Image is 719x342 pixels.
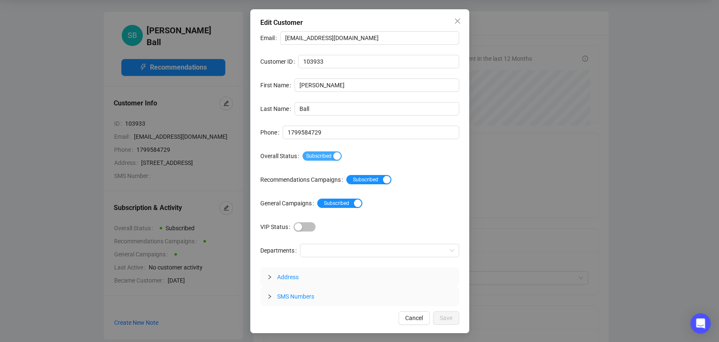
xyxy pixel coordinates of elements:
button: Cancel [398,311,430,325]
label: General Campaigns [260,197,317,210]
span: collapsed [267,294,272,299]
span: Address [277,274,299,280]
div: Edit Customer [260,18,459,28]
label: Email [260,31,280,45]
button: Save [433,311,459,325]
input: Customer ID [298,55,459,68]
button: Recommendations Campaigns [346,175,391,184]
button: VIP Status [294,222,315,232]
span: Cancel [405,313,423,323]
label: Overall Status [260,149,302,163]
button: General Campaigns [317,199,362,208]
label: Departments [260,244,300,257]
input: Phone [283,126,459,139]
button: Close [451,14,464,28]
span: close [454,18,461,24]
label: Customer ID [260,55,298,68]
label: First Name [260,78,294,92]
div: Address [260,267,459,287]
div: Open Intercom Messenger [690,313,711,334]
span: collapsed [267,275,272,280]
input: Last Name [294,102,459,116]
span: SMS Numbers [277,293,314,300]
button: Overall Status [302,151,342,161]
label: VIP Status [260,220,294,234]
input: First Name [294,78,459,92]
label: Last Name [260,102,294,116]
label: Recommendations Campaigns [260,173,346,186]
div: SMS Numbers [260,287,459,306]
input: Email [280,31,459,45]
label: Phone [260,126,283,139]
